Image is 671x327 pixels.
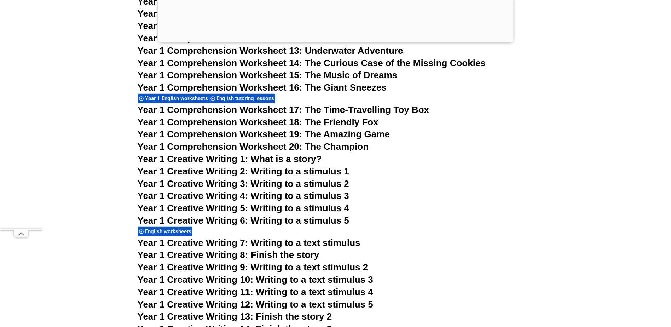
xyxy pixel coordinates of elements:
[138,287,373,297] a: Year 1 Creative Writing 11: Writing to a text stimulus 4
[138,93,209,103] div: Year 1 English worksheets
[138,21,372,31] a: Year 1 Comprehension Worksheet 11: The Lost Kitten
[145,95,210,102] span: Year 1 English worksheets
[216,95,276,102] span: English tutoring lessons
[138,274,373,285] a: Year 1 Creative Writing 10: Writing to a text stimulus 3
[138,129,390,139] a: Year 1 Comprehension Worksheet 19: The Amazing Game
[138,203,349,213] a: Year 1 Creative Writing 5: Writing to a stimulus 4
[138,45,403,56] a: Year 1 Comprehension Worksheet 13: Underwater Adventure
[138,117,378,127] a: Year 1 Comprehension Worksheet 18: The Friendly Fox
[138,299,373,310] a: Year 1 Creative Writing 12: Writing to a text stimulus 5
[138,70,398,80] a: Year 1 Comprehension Worksheet 15: The Music of Dreams
[138,178,349,189] a: Year 1 Creative Writing 3: Writing to a stimulus 2
[138,58,486,68] a: Year 1 Comprehension Worksheet 14: The Curious Case of the Missing Cookies
[138,311,332,322] a: Year 1 Creative Writing 13: Finish the story 2
[209,93,275,103] div: English tutoring lessons
[138,104,429,115] a: Year 1 Comprehension Worksheet 17: The Time-Travelling Toy Box
[138,8,360,19] a: Year 1 Comprehension Worksheet 10: Mystery Box
[145,228,193,235] span: English worksheets
[138,166,349,177] a: Year 1 Creative Writing 2: Writing to a stimulus 1
[138,141,369,152] a: Year 1 Comprehension Worksheet 20: The Champion
[138,33,409,44] a: Year 1 Comprehension Worksheet 12: The Great Balloon Race
[138,154,322,164] a: Year 1 Creative Writing 1: What is a story?
[138,226,192,236] div: English worksheets
[138,249,319,260] a: Year 1 Creative Writing 8: Finish the story
[138,262,368,272] a: Year 1 Creative Writing 9: Writing to a text stimulus 2
[138,215,349,226] a: Year 1 Creative Writing 6: Writing to a stimulus 5
[138,190,349,201] a: Year 1 Creative Writing 4: Writing to a stimulus 3
[138,82,387,93] a: Year 1 Comprehension Worksheet 16: The Giant Sneezes
[138,237,360,248] a: Year 1 Creative Writing 7: Writing to a text stimulus
[553,247,671,327] iframe: Chat Widget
